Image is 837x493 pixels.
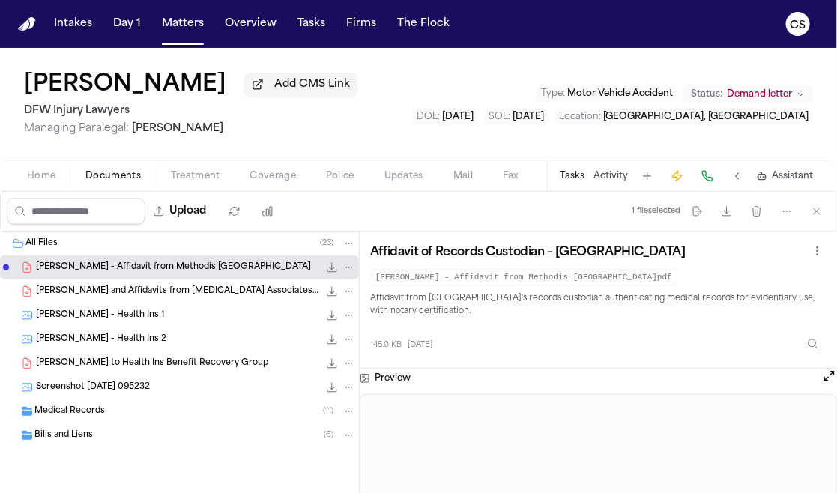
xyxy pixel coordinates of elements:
[324,380,339,395] button: Download Screenshot 2025-04-02 095232
[36,309,164,322] span: [PERSON_NAME] - Health Ins 1
[370,269,677,286] code: [PERSON_NAME] - Affidavit from Methodis [GEOGRAPHIC_DATA]pdf
[48,10,98,37] button: Intakes
[24,72,226,99] h1: [PERSON_NAME]
[24,72,226,99] button: Edit matter name
[18,17,36,31] a: Home
[822,369,837,384] button: Open preview
[27,170,55,182] span: Home
[145,198,215,225] button: Upload
[727,88,792,100] span: Demand letter
[244,73,357,97] button: Add CMS Link
[375,372,411,384] h3: Preview
[25,238,58,250] span: All Files
[171,170,220,182] span: Treatment
[132,123,223,134] span: [PERSON_NAME]
[800,330,827,357] button: Inspect
[156,10,210,37] button: Matters
[412,109,478,124] button: Edit DOL: 2024-11-15
[274,77,350,92] span: Add CMS Link
[667,166,688,187] button: Create Immediate Task
[489,112,510,121] span: SOL :
[637,166,658,187] button: Add Task
[757,170,813,182] button: Assistant
[691,88,722,100] span: Status:
[537,86,677,101] button: Edit Type: Motor Vehicle Accident
[340,10,382,37] button: Firms
[370,339,402,351] span: 145.0 KB
[324,431,333,439] span: ( 6 )
[18,17,36,31] img: Finch Logo
[513,112,544,121] span: [DATE]
[822,369,837,388] button: Open preview
[370,292,827,319] p: Affidavit from [GEOGRAPHIC_DATA]'s records custodian authenticating medical records for evidentia...
[324,356,339,371] button: Download P. Mora - LOR to Health Ins Benefit Recovery Group
[391,10,456,37] button: The Flock
[323,407,333,415] span: ( 11 )
[24,102,357,120] h2: DFW Injury Lawyers
[484,109,549,124] button: Edit SOL: 2026-11-15
[24,123,129,134] span: Managing Paralegal:
[417,112,440,121] span: DOL :
[7,198,145,225] input: Search files
[772,170,813,182] span: Assistant
[324,284,339,299] button: Download P. Mora - Bills and Affidavits from Radiology Associates of North Texas for Billing
[384,170,423,182] span: Updates
[632,206,680,216] div: 1 file selected
[320,239,333,247] span: ( 23 )
[219,10,282,37] button: Overview
[326,170,354,182] span: Police
[559,112,601,121] span: Location :
[567,89,673,98] span: Motor Vehicle Accident
[250,170,296,182] span: Coverage
[697,166,718,187] button: Make a Call
[324,308,339,323] button: Download P. Mora - Health Ins 1
[291,10,331,37] button: Tasks
[370,245,686,260] h3: Affidavit of Records Custodian – [GEOGRAPHIC_DATA]
[34,429,93,442] span: Bills and Liens
[107,10,147,37] button: Day 1
[324,260,339,275] button: Download P. Mora - Affidavit from Methodis Dallas Medical Center
[36,333,166,346] span: [PERSON_NAME] - Health Ins 2
[442,112,474,121] span: [DATE]
[593,170,628,182] button: Activity
[36,285,318,298] span: [PERSON_NAME] and Affidavits from [MEDICAL_DATA] Associates of [GEOGRAPHIC_DATA][US_STATE] for Bi...
[34,405,105,418] span: Medical Records
[603,112,809,121] span: [GEOGRAPHIC_DATA], [GEOGRAPHIC_DATA]
[408,339,432,351] span: [DATE]
[560,170,584,182] button: Tasks
[541,89,565,98] span: Type :
[36,381,150,394] span: Screenshot [DATE] 095232
[503,170,519,182] span: Fax
[85,170,141,182] span: Documents
[453,170,473,182] span: Mail
[36,261,311,274] span: [PERSON_NAME] - Affidavit from Methodis [GEOGRAPHIC_DATA]
[683,85,813,103] button: Change status from Demand letter
[36,357,268,370] span: [PERSON_NAME] to Health Ins Benefit Recovery Group
[324,332,339,347] button: Download P. Mora - Health Ins 2
[555,109,813,124] button: Edit Location: Desoto, TX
